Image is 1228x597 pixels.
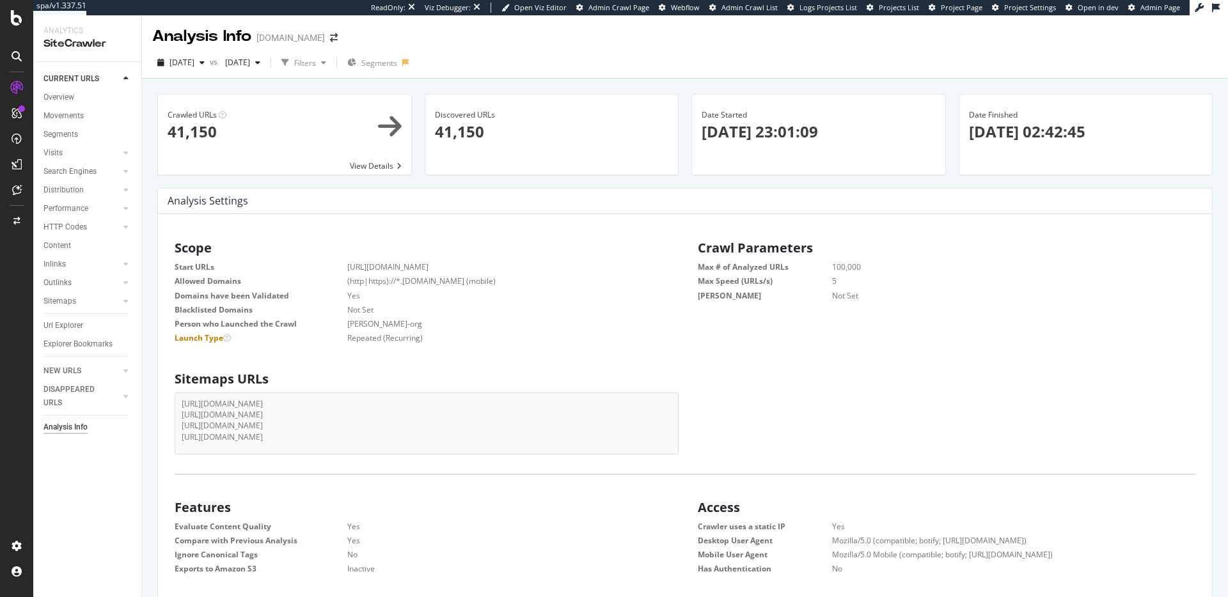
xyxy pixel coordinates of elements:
[182,420,672,431] li: [URL][DOMAIN_NAME]
[43,421,132,434] a: Analysis Info
[43,109,132,123] a: Movements
[276,52,331,73] button: Filters
[43,26,131,36] div: Analytics
[43,165,120,178] a: Search Engines
[43,221,87,234] div: HTTP Codes
[425,3,471,13] div: Viz Debugger:
[43,276,72,290] div: Outlinks
[43,128,132,141] a: Segments
[169,57,194,68] span: 2025 Sep. 8th
[43,258,66,271] div: Inlinks
[43,276,120,290] a: Outlinks
[43,202,120,215] a: Performance
[43,183,84,197] div: Distribution
[43,72,120,86] a: CURRENT URLS
[43,337,132,351] a: Explorer Bookmarks
[698,275,832,286] dt: Max Speed (URLs/s)
[671,3,700,12] span: Webflow
[220,52,265,73] button: [DATE]
[576,3,649,13] a: Admin Crawl Page
[371,3,405,13] div: ReadOnly:
[315,549,672,560] dd: No
[929,3,982,13] a: Project Page
[182,431,672,442] li: [URL][DOMAIN_NAME]
[43,146,63,160] div: Visits
[182,398,672,409] li: [URL][DOMAIN_NAME]
[43,258,120,271] a: Inlinks
[43,295,120,308] a: Sitemaps
[43,319,83,332] div: Url Explorer
[315,535,672,546] dd: Yes
[220,57,250,68] span: 2025 Aug. 25th
[175,500,679,515] h2: Features
[698,535,832,546] dt: Desktop User Agent
[588,3,649,12] span: Admin Crawl Page
[294,58,316,68] div: Filters
[152,26,251,47] div: Analysis Info
[43,146,120,160] a: Visits
[43,91,132,104] a: Overview
[342,52,402,73] button: Segments
[43,337,113,351] div: Explorer Bookmarks
[702,109,747,120] span: Date Started
[152,52,210,73] button: [DATE]
[43,72,99,86] div: CURRENT URLS
[1140,3,1180,12] span: Admin Page
[1004,3,1056,12] span: Project Settings
[43,319,132,332] a: Url Explorer
[175,261,347,272] dt: Start URLs
[315,332,672,343] dd: Repeated (Recurring)
[969,121,1203,143] p: [DATE] 02:42:45
[43,239,71,252] div: Content
[800,290,1195,301] dd: Not Set
[698,290,832,301] dt: [PERSON_NAME]
[315,261,672,272] dd: [URL][DOMAIN_NAME]
[787,3,857,13] a: Logs Projects List
[43,91,74,104] div: Overview
[698,563,832,574] dt: Has Authentication
[43,165,97,178] div: Search Engines
[43,202,88,215] div: Performance
[800,535,1195,546] dd: Mozilla/5.0 (compatible; botify; [URL][DOMAIN_NAME])
[800,261,1195,272] dd: 100,000
[175,521,347,532] dt: Evaluate Content Quality
[175,332,347,343] dt: Launch Type
[361,58,397,68] span: Segments
[315,563,672,574] dd: Inactive
[799,3,857,12] span: Logs Projects List
[175,290,347,301] dt: Domains have been Validated
[698,261,832,272] dt: Max # of Analyzed URLs
[182,409,672,420] li: [URL][DOMAIN_NAME]
[175,318,347,329] dt: Person who Launched the Crawl
[698,500,1202,515] h2: Access
[867,3,919,13] a: Projects List
[698,521,832,532] dt: Crawler uses a static IP
[879,3,919,12] span: Projects List
[315,304,672,315] dd: Not Set
[659,3,700,13] a: Webflow
[698,241,1202,255] h2: Crawl Parameters
[992,3,1056,13] a: Project Settings
[315,318,672,329] dd: [PERSON_NAME]-org
[1128,3,1180,13] a: Admin Page
[175,563,347,574] dt: Exports to Amazon S3
[969,109,1018,120] span: Date Finished
[256,31,325,44] div: [DOMAIN_NAME]
[175,241,679,255] h2: Scope
[175,372,679,386] h2: Sitemaps URLs
[43,221,120,234] a: HTTP Codes
[315,290,672,301] dd: Yes
[514,3,567,12] span: Open Viz Editor
[800,549,1195,560] dd: Mozilla/5.0 Mobile (compatible; botify; [URL][DOMAIN_NAME])
[175,304,347,315] dt: Blacklisted Domains
[435,121,669,143] p: 41,150
[43,36,131,51] div: SiteCrawler
[43,383,120,410] a: DISAPPEARED URLS
[721,3,778,12] span: Admin Crawl List
[800,275,1195,286] dd: 5
[1066,3,1119,13] a: Open in dev
[702,121,936,143] p: [DATE] 23:01:09
[43,183,120,197] a: Distribution
[43,109,84,123] div: Movements
[43,239,132,252] a: Content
